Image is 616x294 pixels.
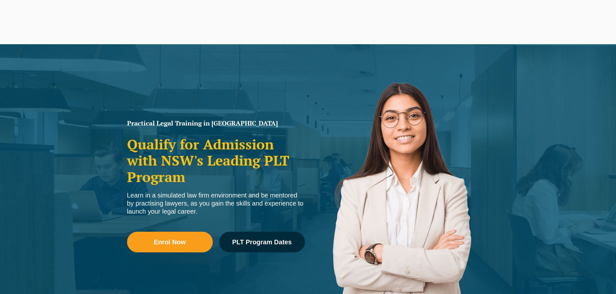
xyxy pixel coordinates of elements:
[232,239,292,245] span: PLT Program Dates
[127,120,305,127] h1: Practical Legal Training in [GEOGRAPHIC_DATA]
[154,239,186,245] span: Enrol Now
[127,136,305,185] h2: Qualify for Admission with NSW's Leading PLT Program
[127,191,305,216] div: Learn in a simulated law firm environment and be mentored by practising lawyers, as you gain the ...
[219,232,305,252] a: PLT Program Dates
[127,232,213,252] a: Enrol Now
